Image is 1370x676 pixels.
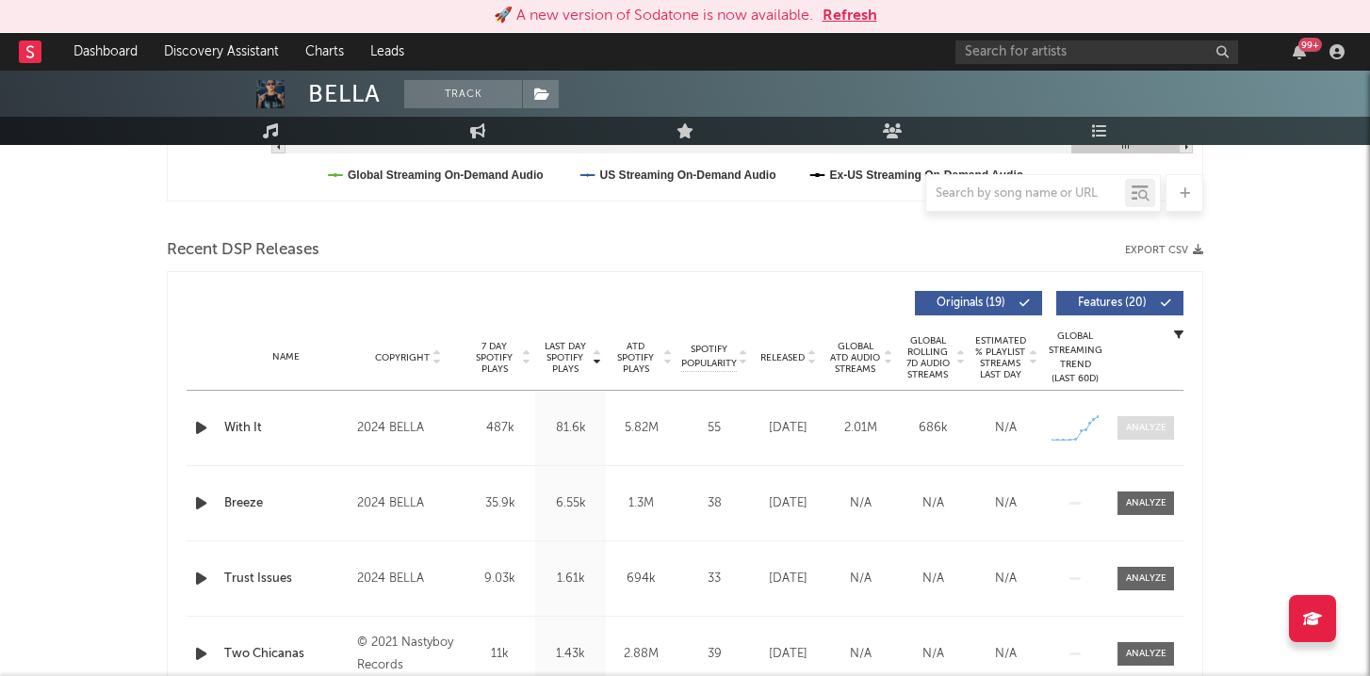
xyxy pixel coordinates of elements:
div: [DATE] [757,419,820,438]
span: Spotify Popularity [681,343,737,371]
span: Global Rolling 7D Audio Streams [902,335,954,380]
button: Originals(19) [915,291,1042,315]
div: N/A [974,645,1037,664]
div: 35.9k [469,494,530,513]
a: Leads [357,33,417,71]
text: US Streaming On-Demand Audio [600,169,776,182]
a: With It [224,419,348,438]
div: [DATE] [757,570,820,588]
div: [DATE] [757,645,820,664]
button: Track [404,80,522,108]
input: Search for artists [955,40,1238,64]
a: Trust Issues [224,570,348,588]
button: Export CSV [1125,245,1203,256]
div: N/A [829,494,892,513]
span: ATD Spotify Plays [611,341,661,375]
div: Name [224,350,348,364]
div: 1.61k [540,570,601,588]
a: Dashboard [60,33,151,71]
div: 🚀 A new version of Sodatone is now available. [494,5,813,27]
div: 6.55k [540,494,601,513]
div: N/A [829,570,892,588]
div: N/A [974,419,1037,438]
span: Originals ( 19 ) [927,298,1014,309]
div: 2.88M [611,645,672,664]
span: Recent DSP Releases [167,239,319,262]
div: N/A [902,570,965,588]
div: 99 + [1298,38,1322,52]
div: N/A [974,570,1037,588]
span: Last Day Spotify Plays [540,341,590,375]
div: N/A [829,645,892,664]
button: Refresh [823,5,877,27]
a: Charts [292,33,357,71]
div: 55 [681,419,747,438]
div: [DATE] [757,494,820,513]
input: Search by song name or URL [926,186,1125,201]
button: Features(20) [1056,291,1183,315]
div: 487k [469,419,530,438]
div: 694k [611,570,672,588]
div: 5.82M [611,419,672,438]
div: 2.01M [829,419,892,438]
a: Breeze [224,494,348,513]
div: 686k [902,419,965,438]
div: N/A [974,494,1037,513]
div: 1.43k [540,645,601,664]
div: 81.6k [540,419,601,438]
span: Global ATD Audio Streams [829,341,881,375]
span: Released [760,352,805,363]
a: Two Chicanas [224,645,348,664]
div: 39 [681,645,747,664]
div: 38 [681,494,747,513]
div: 33 [681,570,747,588]
span: 7 Day Spotify Plays [469,341,519,375]
div: 11k [469,645,530,664]
div: 2024 BELLA [357,568,460,590]
div: 2024 BELLA [357,417,460,440]
text: Global Streaming On-Demand Audio [348,169,544,182]
div: 9.03k [469,570,530,588]
div: 2024 BELLA [357,492,460,515]
span: Features ( 20 ) [1068,298,1155,309]
text: Ex-US Streaming On-Demand Audio [830,169,1024,182]
div: Global Streaming Trend (Last 60D) [1047,330,1103,386]
div: N/A [902,494,965,513]
div: 1.3M [611,494,672,513]
div: N/A [902,645,965,664]
button: 99+ [1293,44,1306,59]
span: Copyright [375,352,430,363]
div: BELLA [308,80,381,108]
a: Discovery Assistant [151,33,292,71]
span: Estimated % Playlist Streams Last Day [974,335,1026,380]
